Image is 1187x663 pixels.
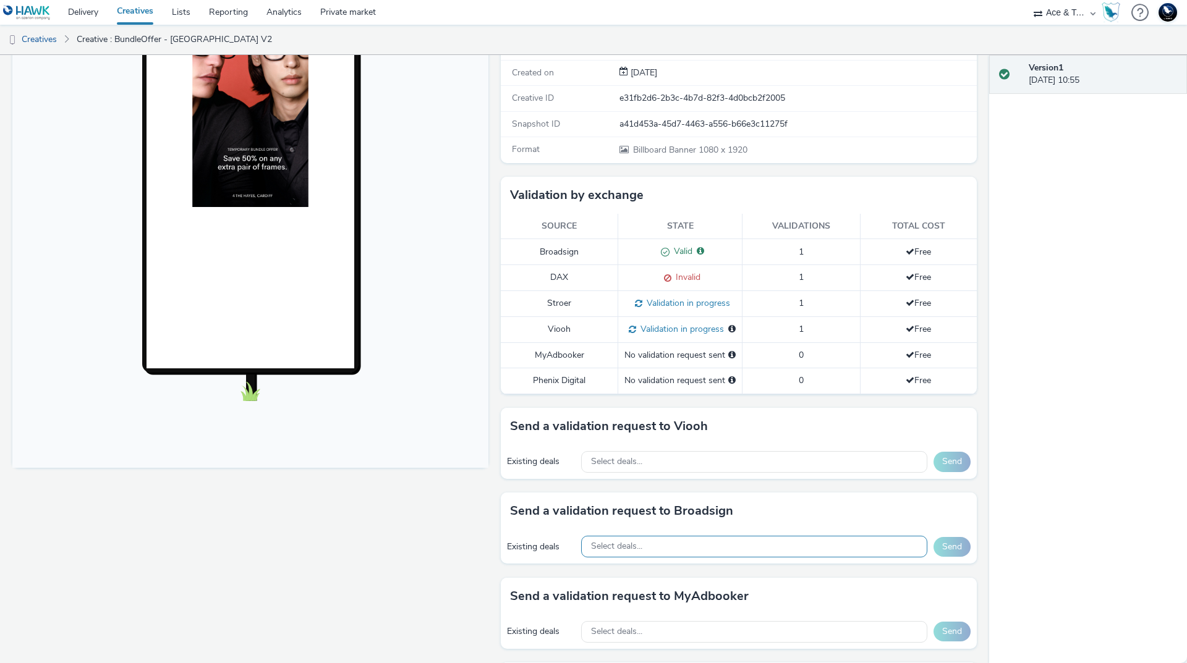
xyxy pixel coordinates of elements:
[624,349,736,361] div: No validation request sent
[632,144,747,156] span: 1080 x 1920
[860,214,977,239] th: Total cost
[1102,2,1125,22] a: Hawk Academy
[501,239,618,265] td: Broadsign
[934,537,971,557] button: Send
[906,323,931,335] span: Free
[501,316,618,342] td: Viooh
[906,374,931,386] span: Free
[507,625,575,638] div: Existing deals
[501,265,618,291] td: DAX
[591,457,642,467] span: Select deals...
[6,34,19,46] img: dooh
[180,38,296,246] img: Advertisement preview
[1029,62,1177,87] div: [DATE] 10:55
[633,144,699,156] span: Billboard Banner
[799,349,804,361] span: 0
[799,297,804,309] span: 1
[70,25,278,54] a: Creative : BundleOffer - [GEOGRAPHIC_DATA] V2
[636,323,724,335] span: Validation in progress
[510,587,749,606] h3: Send a validation request to MyAdbooker
[799,374,804,386] span: 0
[799,323,804,335] span: 1
[619,92,976,104] div: e31fb2d6-2b3c-4b7d-82f3-4d0bcb2f2005
[618,214,742,239] th: State
[1029,62,1063,74] strong: Version 1
[728,349,736,361] div: Please select a deal below and click on Send to send a validation request to MyAdbooker.
[642,297,730,309] span: Validation in progress
[501,214,618,239] th: Source
[742,214,860,239] th: Validations
[799,246,804,258] span: 1
[728,374,736,387] div: Please select a deal below and click on Send to send a validation request to Phenix Digital.
[906,271,931,283] span: Free
[619,118,976,130] div: a41d453a-45d7-4463-a556-b66e3c11275f
[510,186,644,205] h3: Validation by exchange
[512,67,554,78] span: Created on
[906,349,931,361] span: Free
[591,627,642,637] span: Select deals...
[799,271,804,283] span: 1
[624,374,736,387] div: No validation request sent
[1159,3,1177,22] img: Support Hawk
[507,541,575,553] div: Existing deals
[501,342,618,368] td: MyAdbooker
[670,245,692,257] span: Valid
[906,297,931,309] span: Free
[512,143,540,155] span: Format
[934,622,971,641] button: Send
[628,67,657,79] div: Creation 04 September 2025, 10:55
[906,246,931,258] span: Free
[591,541,642,552] span: Select deals...
[628,67,657,78] span: [DATE]
[501,291,618,317] td: Stroer
[512,92,554,104] span: Creative ID
[671,271,700,283] span: Invalid
[3,5,51,20] img: undefined Logo
[1102,2,1120,22] img: Hawk Academy
[934,452,971,471] button: Send
[510,502,733,520] h3: Send a validation request to Broadsign
[512,118,560,130] span: Snapshot ID
[507,455,575,468] div: Existing deals
[510,417,708,436] h3: Send a validation request to Viooh
[501,368,618,394] td: Phenix Digital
